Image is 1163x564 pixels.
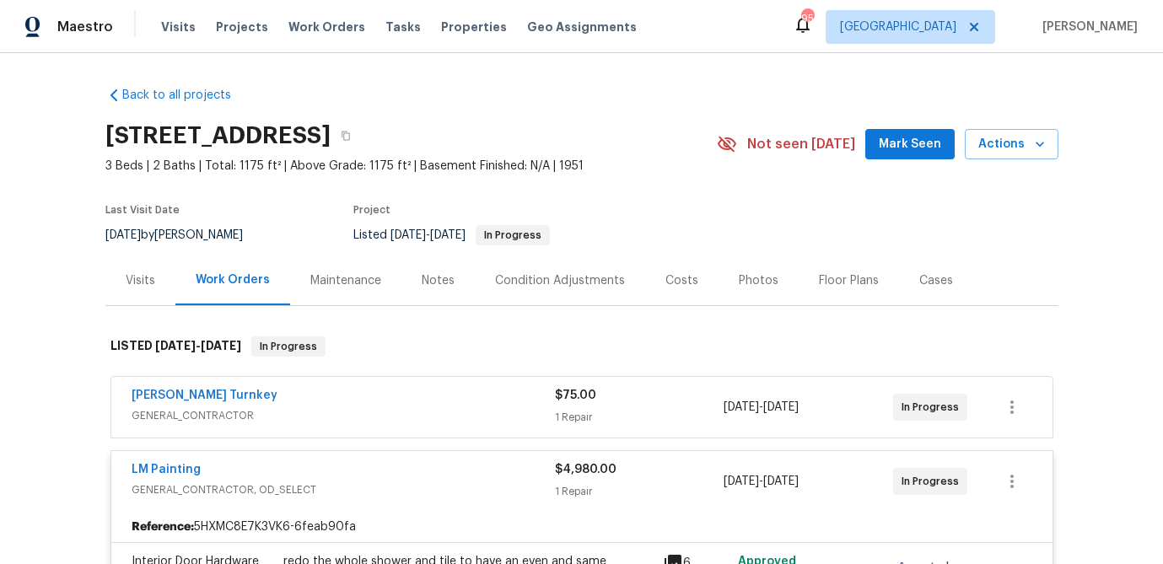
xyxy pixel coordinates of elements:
span: Projects [216,19,268,35]
div: Notes [422,272,455,289]
a: Back to all projects [105,87,267,104]
a: LM Painting [132,464,201,475]
span: [DATE] [155,340,196,352]
span: In Progress [477,230,548,240]
div: 95 [801,10,813,27]
span: In Progress [902,399,966,416]
span: Actions [978,134,1045,155]
span: [DATE] [430,229,466,241]
span: Geo Assignments [527,19,637,35]
span: Maestro [57,19,113,35]
button: Actions [965,129,1058,160]
span: Properties [441,19,507,35]
div: Photos [739,272,778,289]
a: [PERSON_NAME] Turnkey [132,389,277,401]
span: 3 Beds | 2 Baths | Total: 1175 ft² | Above Grade: 1175 ft² | Basement Finished: N/A | 1951 [105,158,717,175]
button: Mark Seen [865,129,955,160]
span: [DATE] [201,340,241,352]
h6: LISTED [110,336,241,357]
span: Last Visit Date [105,205,180,215]
span: Not seen [DATE] [747,136,855,153]
span: Project [353,205,390,215]
span: GENERAL_CONTRACTOR, OD_SELECT [132,481,555,498]
div: Cases [919,272,953,289]
div: Visits [126,272,155,289]
div: Floor Plans [819,272,879,289]
span: $4,980.00 [555,464,616,475]
div: 1 Repair [555,409,724,426]
span: $75.00 [555,389,596,401]
h2: [STREET_ADDRESS] [105,127,331,144]
div: 1 Repair [555,483,724,500]
div: Work Orders [196,271,270,288]
span: [DATE] [724,401,759,413]
span: [PERSON_NAME] [1036,19,1138,35]
span: In Progress [902,473,966,490]
span: Mark Seen [879,134,941,155]
button: Copy Address [331,121,361,151]
span: Listed [353,229,550,241]
span: [GEOGRAPHIC_DATA] [840,19,956,35]
span: [DATE] [390,229,426,241]
span: Tasks [385,21,421,33]
div: 5HXMC8E7K3VK6-6feab90fa [111,512,1053,542]
span: [DATE] [763,475,799,487]
span: [DATE] [105,229,141,241]
span: - [155,340,241,352]
div: by [PERSON_NAME] [105,225,263,245]
span: - [724,399,799,416]
div: Maintenance [310,272,381,289]
span: Visits [161,19,196,35]
span: GENERAL_CONTRACTOR [132,407,555,424]
span: - [724,473,799,490]
div: Costs [665,272,698,289]
b: Reference: [132,518,194,535]
div: LISTED [DATE]-[DATE]In Progress [105,320,1058,373]
span: In Progress [253,338,324,355]
span: Work Orders [288,19,365,35]
span: [DATE] [724,475,759,487]
span: - [390,229,466,241]
div: Condition Adjustments [495,272,625,289]
span: [DATE] [763,401,799,413]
